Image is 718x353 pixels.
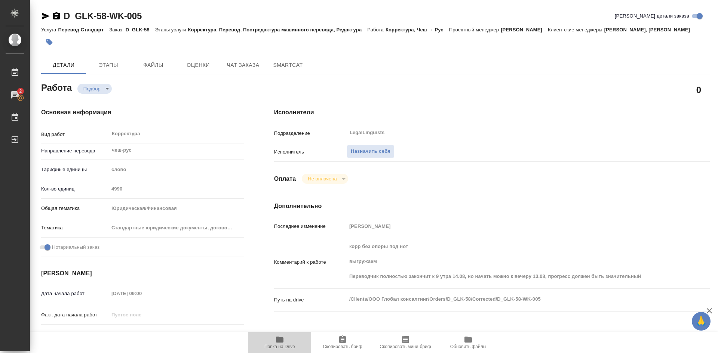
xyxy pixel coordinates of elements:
[692,312,711,331] button: 🙏
[46,61,82,70] span: Детали
[41,80,72,94] h2: Работа
[41,34,58,50] button: Добавить тэг
[615,12,689,20] span: [PERSON_NAME] детали заказа
[126,27,155,32] p: D_GLK-58
[225,61,261,70] span: Чат заказа
[41,147,109,155] p: Направление перевода
[274,108,710,117] h4: Исполнители
[323,344,362,349] span: Скопировать бриф
[274,174,296,183] h4: Оплата
[274,258,347,266] p: Комментарий к работе
[41,131,109,138] p: Вид работ
[274,296,347,304] p: Путь на drive
[180,61,216,70] span: Оценки
[81,86,103,92] button: Подбор
[41,311,109,319] p: Факт. дата начала работ
[188,27,368,32] p: Корректура, Перевод, Постредактура машинного перевода, Редактура
[109,27,125,32] p: Заказ:
[696,83,701,96] h2: 0
[274,130,347,137] p: Подразделение
[41,27,58,32] p: Услуга
[109,163,244,176] div: слово
[41,12,50,21] button: Скопировать ссылку для ЯМессенджера
[109,202,244,215] div: Юридическая/Финансовая
[248,332,311,353] button: Папка на Drive
[41,331,109,338] p: Срок завершения работ
[109,222,244,234] div: Стандартные юридические документы, договоры, уставы
[604,27,696,32] p: [PERSON_NAME], [PERSON_NAME]
[41,185,109,193] p: Кол-во единиц
[64,11,142,21] a: D_GLK-58-WK-005
[548,27,604,32] p: Клиентские менеджеры
[449,27,501,32] p: Проектный менеджер
[302,174,348,184] div: Подбор
[450,344,487,349] span: Обновить файлы
[270,61,306,70] span: SmartCat
[351,147,390,156] span: Назначить себя
[109,329,174,340] input: Пустое поле
[90,61,126,70] span: Этапы
[367,27,386,32] p: Работа
[41,205,109,212] p: Общая тематика
[58,27,109,32] p: Перевод Стандарт
[109,183,244,194] input: Пустое поле
[15,87,26,95] span: 2
[347,240,673,283] textarea: корр без опоры под нот выгружаем Переводчик полностью закончит к 9 утра 14.08, но начать можно к ...
[41,166,109,173] p: Тарифные единицы
[380,344,431,349] span: Скопировать мини-бриф
[155,27,188,32] p: Этапы услуги
[41,108,244,117] h4: Основная информация
[501,27,548,32] p: [PERSON_NAME]
[437,332,500,353] button: Обновить файлы
[347,145,395,158] button: Назначить себя
[274,202,710,211] h4: Дополнительно
[41,269,244,278] h4: [PERSON_NAME]
[386,27,449,32] p: Корректура, Чеш → Рус
[264,344,295,349] span: Папка на Drive
[109,309,174,320] input: Пустое поле
[311,332,374,353] button: Скопировать бриф
[306,176,339,182] button: Не оплачена
[77,84,112,94] div: Подбор
[52,244,99,251] span: Нотариальный заказ
[41,290,109,297] p: Дата начала работ
[52,12,61,21] button: Скопировать ссылку
[274,148,347,156] p: Исполнитель
[347,293,673,306] textarea: /Clients/ООО Глобал консалтинг/Orders/D_GLK-58/Corrected/D_GLK-58-WK-005
[695,313,708,329] span: 🙏
[109,288,174,299] input: Пустое поле
[274,223,347,230] p: Последнее изменение
[374,332,437,353] button: Скопировать мини-бриф
[41,224,109,232] p: Тематика
[347,221,673,232] input: Пустое поле
[2,86,28,104] a: 2
[135,61,171,70] span: Файлы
